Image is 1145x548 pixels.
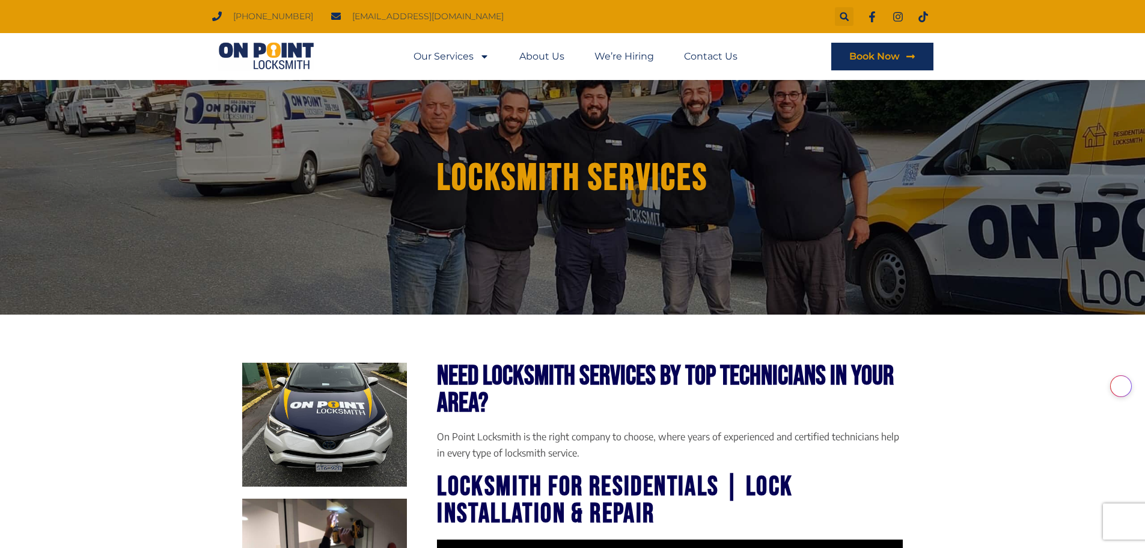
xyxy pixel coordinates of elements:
[594,43,654,70] a: We’re Hiring
[437,473,903,528] h3: locksmith for residentials | Lock Installation & Repair
[242,363,408,487] img: Locksmith Services 1
[437,429,903,461] p: On Point Locksmith is the right company to choose, where years of experienced and certified techn...
[249,159,897,198] h1: Locksmith Services
[835,7,853,26] div: Search
[831,43,933,70] a: Book Now
[414,43,737,70] nav: Menu
[519,43,564,70] a: About Us
[414,43,489,70] a: Our Services
[849,52,900,61] span: Book Now
[684,43,737,70] a: Contact Us
[349,8,504,25] span: [EMAIL_ADDRESS][DOMAIN_NAME]
[230,8,313,25] span: [PHONE_NUMBER]
[437,363,903,417] h2: Need Locksmith Services by Top technicians In your Area?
